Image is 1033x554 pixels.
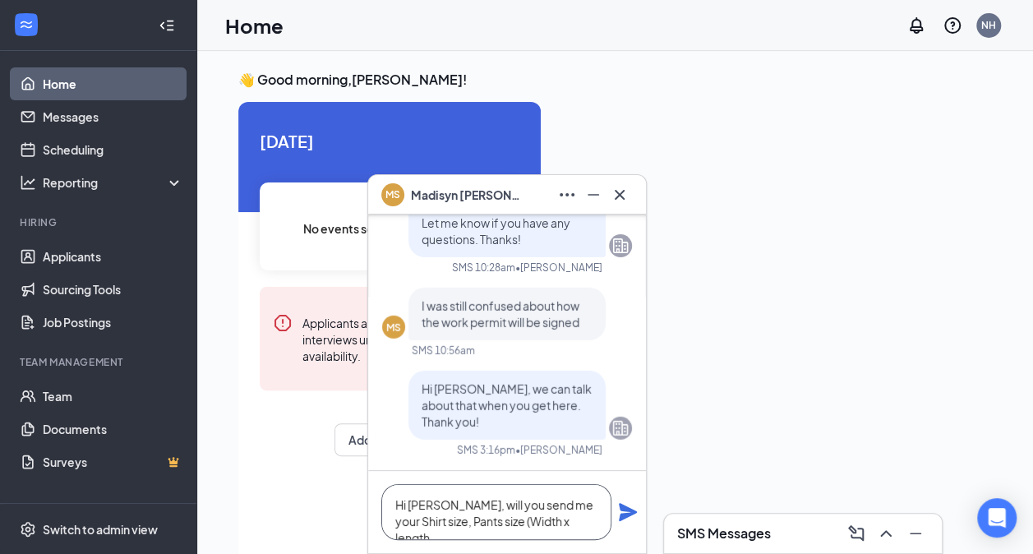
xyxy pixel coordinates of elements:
span: I was still confused about how the work permit will be signed [422,298,579,330]
button: Ellipses [554,182,580,208]
h1: Home [225,12,284,39]
span: • [PERSON_NAME] [515,261,602,275]
a: Scheduling [43,133,183,166]
svg: QuestionInfo [943,16,962,35]
a: Sourcing Tools [43,273,183,306]
svg: Plane [618,502,638,522]
span: [DATE] [260,128,519,154]
h3: SMS Messages [677,524,771,542]
div: Team Management [20,355,180,369]
button: Minimize [580,182,606,208]
div: NH [981,18,996,32]
span: No events scheduled for [DATE] . [303,219,477,238]
button: Cross [606,182,633,208]
a: Messages [43,100,183,133]
svg: ComposeMessage [846,524,866,543]
div: Open Intercom Messenger [977,498,1017,538]
svg: WorkstreamLogo [18,16,35,33]
div: SMS 10:28am [452,261,515,275]
svg: Company [611,236,630,256]
svg: Cross [610,185,629,205]
a: Job Postings [43,306,183,339]
div: SMS 10:56am [412,344,475,358]
span: Madisyn [PERSON_NAME] [411,186,526,204]
svg: Error [273,313,293,333]
a: Team [43,380,183,413]
a: SurveysCrown [43,446,183,478]
button: ComposeMessage [843,520,869,547]
svg: Company [611,418,630,438]
span: Hi [PERSON_NAME], we can talk about that when you get here. Thank you! [422,381,592,429]
button: Minimize [902,520,929,547]
svg: Notifications [906,16,926,35]
button: Add availability [334,423,445,456]
svg: Minimize [583,185,603,205]
div: SMS 3:16pm [457,443,515,457]
a: Home [43,67,183,100]
textarea: Hi [PERSON_NAME], will you send me your Shirt size, Pants size (Width x length [381,484,611,540]
svg: ChevronUp [876,524,896,543]
a: Documents [43,413,183,446]
div: Applicants are unable to schedule interviews until you set up your availability. [302,313,506,364]
h3: 👋 Good morning, [PERSON_NAME] ! [238,71,992,89]
svg: Settings [20,521,36,538]
svg: Collapse [159,17,175,34]
svg: Ellipses [557,185,577,205]
div: Reporting [43,174,184,191]
button: ChevronUp [873,520,899,547]
span: • [PERSON_NAME] [515,443,602,457]
div: Hiring [20,215,180,229]
div: Switch to admin view [43,521,158,538]
div: MS [386,321,401,335]
a: Applicants [43,240,183,273]
svg: Minimize [906,524,925,543]
svg: Analysis [20,174,36,191]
